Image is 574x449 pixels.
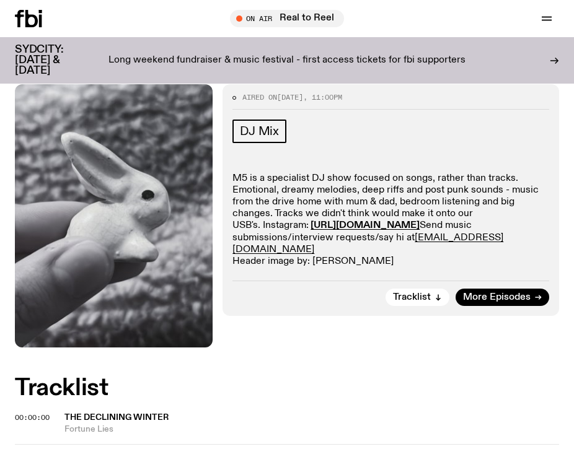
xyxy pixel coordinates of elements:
span: More Episodes [463,293,531,302]
a: [EMAIL_ADDRESS][DOMAIN_NAME] [232,233,503,255]
button: Tracklist [386,289,449,306]
span: 00:00:00 [15,412,50,422]
a: [URL][DOMAIN_NAME] [311,220,420,230]
span: DJ Mix [240,124,279,138]
p: M5 is a specialist DJ show focused on songs, rather than tracks. Emotional, dreamy melodies, deep... [232,173,549,268]
span: Tracklist [393,293,431,302]
a: More Episodes [456,289,549,306]
button: On AirReal to Reel [230,10,344,27]
button: 00:00:00 [15,414,50,421]
span: The Declining Winter [64,413,169,422]
h2: Tracklist [15,377,559,399]
span: [DATE] [277,92,303,102]
span: Aired on [242,92,277,102]
a: DJ Mix [232,120,286,143]
h3: SYDCITY: [DATE] & [DATE] [15,45,94,76]
span: , 11:00pm [303,92,342,102]
p: Long weekend fundraiser & music festival - first access tickets for fbi supporters [108,55,466,66]
span: Fortune Lies [64,424,559,435]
